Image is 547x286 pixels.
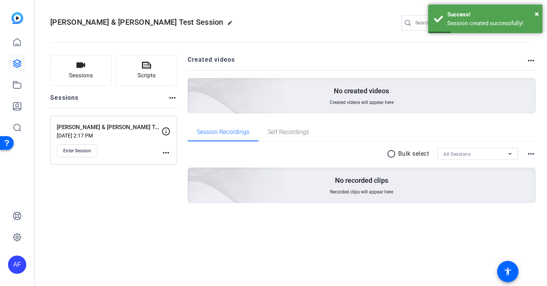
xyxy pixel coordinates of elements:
p: No recorded clips [335,176,388,185]
img: embarkstudio-empty-session.png [102,92,284,257]
h2: Created videos [188,55,527,70]
mat-icon: accessibility [503,267,512,276]
span: [PERSON_NAME] & [PERSON_NAME] Test Session [50,18,223,27]
span: Enter Session [63,148,91,154]
mat-icon: more_horiz [526,56,536,65]
mat-icon: edit [227,20,236,29]
span: Scripts [137,71,156,80]
p: [PERSON_NAME] & [PERSON_NAME] Test Session [57,123,161,132]
mat-icon: more_horiz [526,149,536,158]
div: Session created successfully! [447,19,537,28]
p: [DATE] 2:17 PM [57,133,161,139]
span: All Sessions [443,152,470,157]
p: No created videos [334,86,389,96]
span: Sessions [69,71,93,80]
span: Self Recordings [268,129,309,135]
mat-icon: more_horiz [161,148,171,157]
button: Close [535,8,539,19]
div: Success! [447,10,537,19]
img: Creted videos background [102,3,284,168]
img: blue-gradient.svg [11,12,23,24]
button: Enter Session [57,144,97,157]
input: Search [415,18,484,27]
div: AF [8,256,26,274]
span: Created videos will appear here [330,99,394,105]
h2: Sessions [50,93,79,108]
p: Bulk select [398,149,429,158]
span: × [535,9,539,18]
button: Sessions [50,55,112,86]
mat-icon: more_horiz [168,93,177,102]
mat-icon: radio_button_unchecked [387,149,398,158]
span: Session Recordings [197,129,249,135]
span: Recorded clips will appear here [330,189,393,195]
button: Scripts [116,55,177,86]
